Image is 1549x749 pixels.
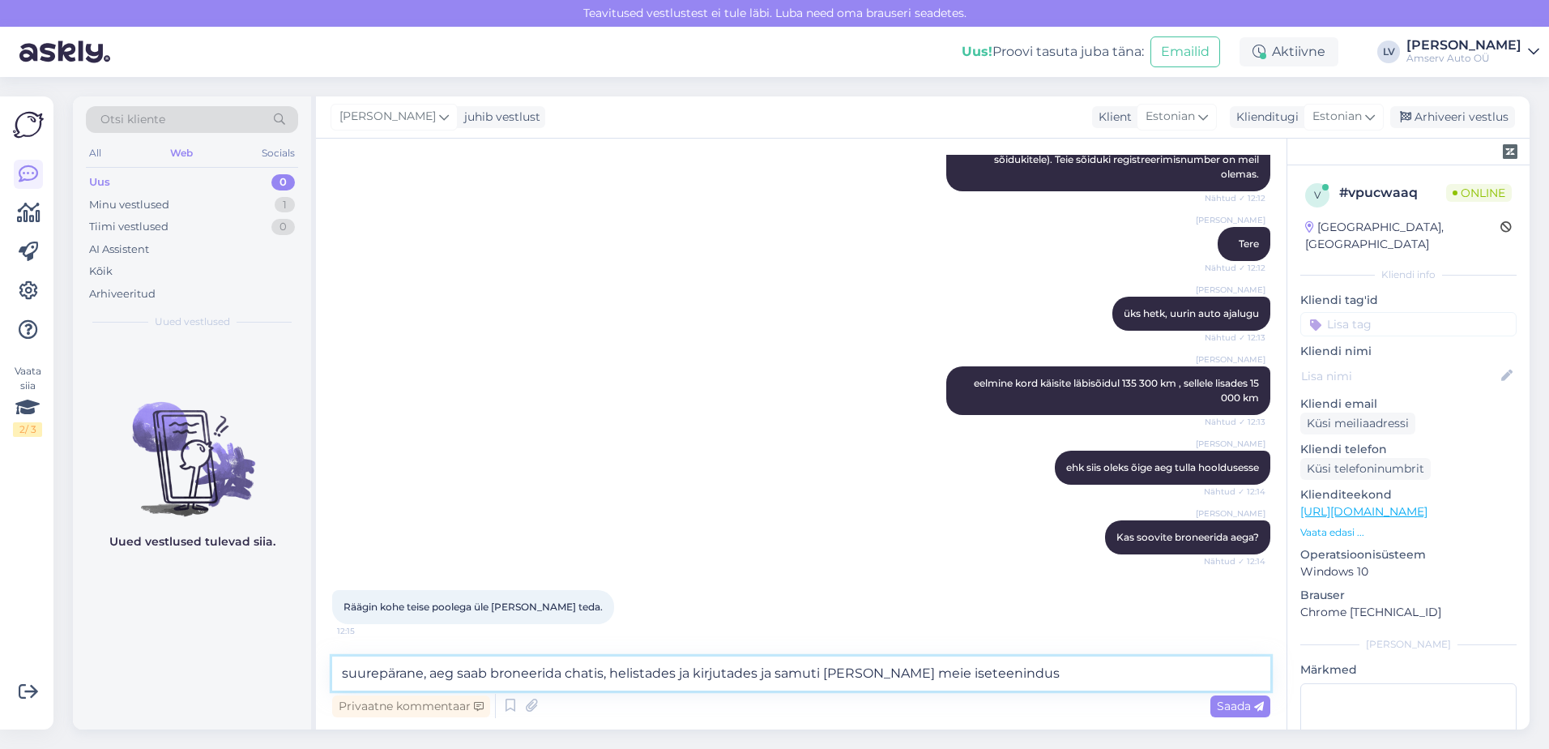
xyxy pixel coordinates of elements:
span: [PERSON_NAME] [1196,353,1265,366]
p: Kliendi nimi [1300,343,1517,360]
span: Nähtud ✓ 12:12 [1205,192,1265,204]
span: [PERSON_NAME] [1196,284,1265,296]
span: Nähtud ✓ 12:14 [1204,555,1265,567]
div: 0 [271,174,295,190]
div: Arhiveeritud [89,286,156,302]
img: zendesk [1503,144,1517,159]
p: Vaata edasi ... [1300,525,1517,540]
div: Proovi tasuta juba täna: [962,42,1144,62]
div: 2 / 3 [13,422,42,437]
span: üks hetk, uurin auto ajalugu [1124,307,1259,319]
div: Tiimi vestlused [89,219,169,235]
span: [PERSON_NAME] [1196,438,1265,450]
p: Operatsioonisüsteem [1300,546,1517,563]
span: Räägin kohe teise poolega üle [PERSON_NAME] teda. [344,601,603,613]
p: Windows 10 [1300,563,1517,580]
span: Tere [1239,238,1259,250]
span: Nähtud ✓ 12:13 [1205,332,1265,344]
span: Nähtud ✓ 12:14 [1204,486,1265,498]
div: LV [1377,41,1400,63]
div: [PERSON_NAME] [1406,39,1521,52]
div: 1 [275,197,295,213]
span: Saada [1217,699,1264,713]
span: Online [1446,184,1512,202]
span: [PERSON_NAME] [1196,214,1265,226]
span: Nähtud ✓ 12:12 [1205,262,1265,274]
div: Vaata siia [13,364,42,437]
div: Küsi telefoninumbrit [1300,458,1431,480]
div: Küsi meiliaadressi [1300,413,1415,434]
div: All [86,143,105,164]
div: AI Assistent [89,242,149,258]
div: Amserv Auto OÜ [1406,52,1521,65]
p: Uued vestlused tulevad siia. [109,533,275,550]
p: Märkmed [1300,661,1517,678]
span: v [1314,189,1321,201]
img: No chats [73,373,311,519]
div: Kõik [89,263,113,280]
img: Askly Logo [13,109,44,140]
div: Privaatne kommentaar [332,695,490,717]
span: [PERSON_NAME] [1196,507,1265,520]
a: [PERSON_NAME]Amserv Auto OÜ [1406,39,1539,65]
p: Klienditeekond [1300,486,1517,503]
input: Lisa nimi [1301,367,1498,385]
a: [URL][DOMAIN_NAME] [1300,504,1427,519]
p: Brauser [1300,587,1517,604]
b: Uus! [962,44,992,59]
p: Kliendi telefon [1300,441,1517,458]
p: Kliendi tag'id [1300,292,1517,309]
p: Kliendi email [1300,396,1517,413]
span: Estonian [1146,108,1195,126]
button: Emailid [1150,36,1220,67]
div: 0 [271,219,295,235]
div: Minu vestlused [89,197,169,213]
span: Nähtud ✓ 12:13 [1205,416,1265,428]
div: Socials [258,143,298,164]
span: Kas soovite broneerida aega? [1116,531,1259,543]
div: Uus [89,174,110,190]
span: Otsi kliente [100,111,165,128]
div: [PERSON_NAME] [1300,637,1517,652]
span: Uued vestlused [155,315,230,329]
span: 12:15 [337,625,398,637]
div: Web [167,143,196,164]
div: [GEOGRAPHIC_DATA], [GEOGRAPHIC_DATA] [1305,219,1500,253]
div: # vpucwaaq [1339,183,1446,203]
div: Aktiivne [1240,37,1338,66]
div: Kliendi info [1300,267,1517,282]
span: Estonian [1312,108,1362,126]
span: ehk siis oleks õige aeg tulla hooldusesse [1066,461,1259,473]
div: juhib vestlust [458,109,540,126]
p: Chrome [TECHNICAL_ID] [1300,604,1517,621]
div: Klient [1092,109,1132,126]
div: Arhiveeri vestlus [1390,106,1515,128]
span: eelmine kord käisite läbisõidul 135 300 km , sellele lisades 15 000 km [974,377,1261,404]
span: [PERSON_NAME] [339,108,436,126]
input: Lisa tag [1300,312,1517,336]
textarea: suurepärane, aeg saab broneerida chatis, helistades ja kirjutades ja samuti [PERSON_NAME] meie is... [332,657,1270,691]
div: Klienditugi [1230,109,1299,126]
